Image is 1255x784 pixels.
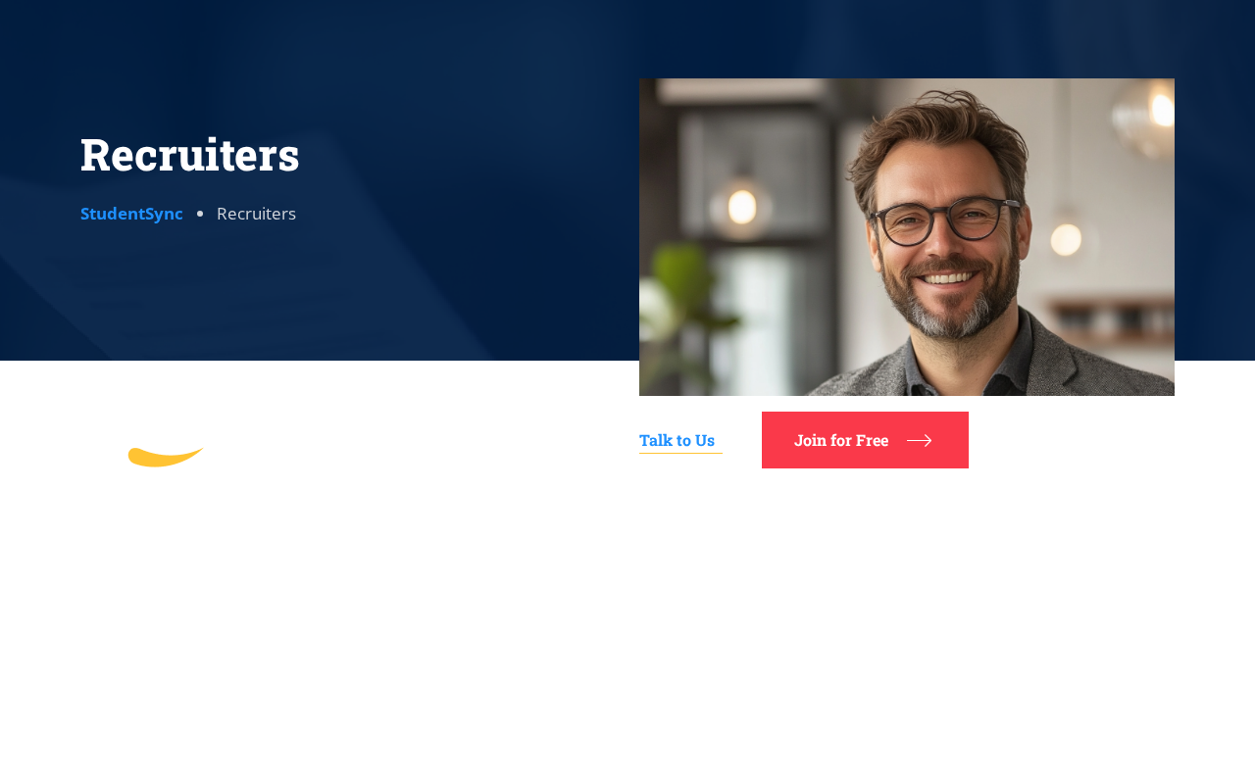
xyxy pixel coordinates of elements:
h2: Recruiters [80,127,616,180]
a: Talk to Us [639,426,723,454]
a: Join for Free [762,412,969,468]
img: shape [127,447,204,467]
a: StudentSync [80,202,183,224]
img: recruiters-image [639,78,1175,396]
li: Recruiters [217,200,296,227]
